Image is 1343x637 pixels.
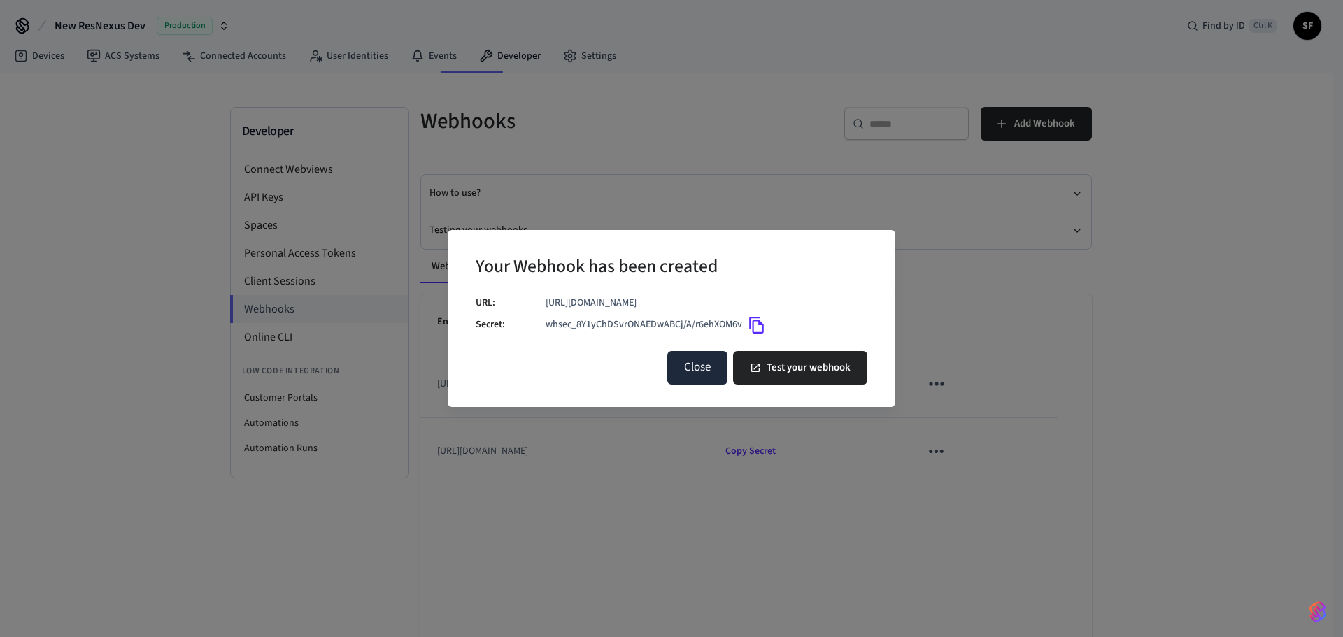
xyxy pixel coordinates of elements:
[546,296,867,310] p: [URL][DOMAIN_NAME]
[1309,601,1326,623] img: SeamLogoGradient.69752ec5.svg
[476,296,546,310] p: URL:
[733,351,867,385] button: Test your webhook
[742,310,772,340] button: Copy
[546,317,742,332] p: whsec_8Y1yChDSvrONAEDwABCj/A/r6ehXOM6v
[476,317,546,332] p: Secret:
[667,351,727,385] button: Close
[476,247,718,289] h2: Your Webhook has been created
